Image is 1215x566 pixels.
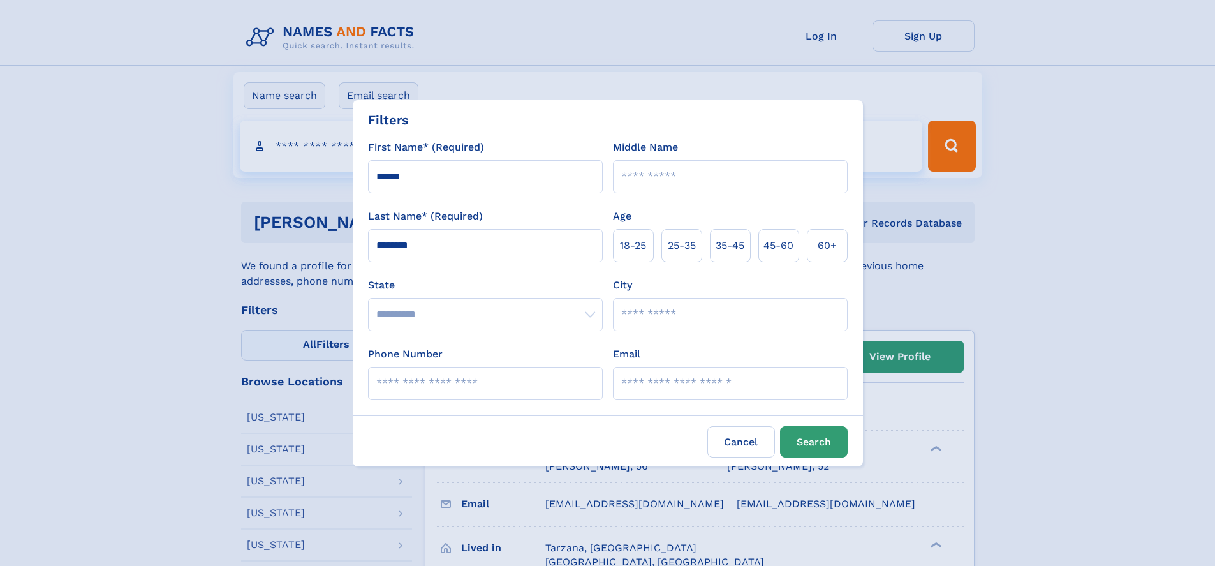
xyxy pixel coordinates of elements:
[368,110,409,130] div: Filters
[368,346,443,362] label: Phone Number
[368,140,484,155] label: First Name* (Required)
[716,238,744,253] span: 35‑45
[668,238,696,253] span: 25‑35
[368,209,483,224] label: Last Name* (Required)
[613,140,678,155] label: Middle Name
[818,238,837,253] span: 60+
[707,426,775,458] label: Cancel
[763,238,793,253] span: 45‑60
[620,238,646,253] span: 18‑25
[368,278,603,293] label: State
[613,346,640,362] label: Email
[613,278,632,293] label: City
[780,426,848,458] button: Search
[613,209,631,224] label: Age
